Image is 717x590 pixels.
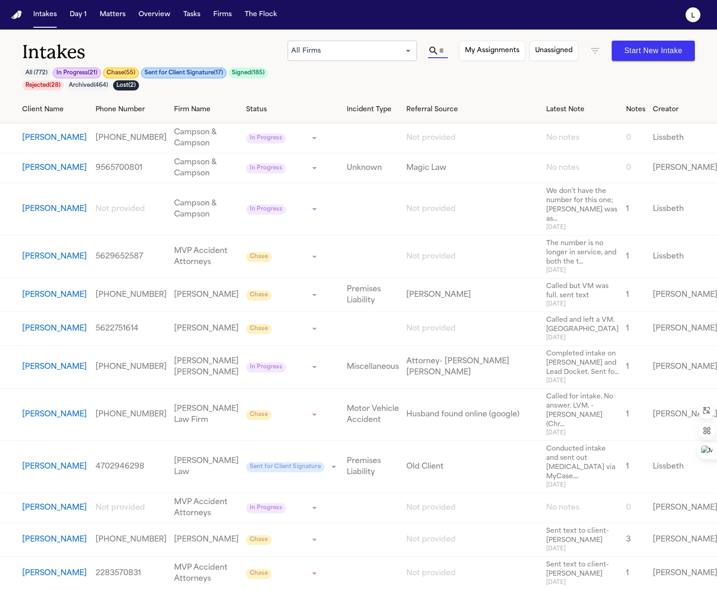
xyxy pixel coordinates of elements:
[241,6,281,23] button: The Flock
[246,361,320,373] div: Update intake status
[626,291,629,299] span: 1
[406,289,539,301] a: View details for David Deen
[626,205,629,213] span: 1
[546,316,619,334] span: Called and left a VM. [GEOGRAPHIC_DATA]
[546,267,619,274] span: [DATE]
[246,362,286,373] span: In Progress
[406,253,456,260] span: Not provided
[22,323,88,334] a: View details for Jacques Simon
[626,502,645,513] a: View details for Michael Guerrero
[626,163,645,174] a: View details for Jose Luis Rodriguez Jr
[22,163,87,174] button: View details for Jose Luis Rodriguez Jr
[246,252,271,262] span: Chase
[22,67,51,78] button: All (772)
[66,6,90,23] button: Day 1
[246,535,271,545] span: Chase
[347,361,399,373] a: View details for Emily Grow
[103,67,139,78] button: Chase(55)
[626,164,631,172] span: 0
[246,460,339,473] div: Update intake status
[174,534,239,545] a: View details for Jeffrey Young
[174,456,239,478] a: View details for Ashley Span
[626,253,629,260] span: 1
[246,133,286,144] span: In Progress
[546,224,619,231] span: [DATE]
[22,132,88,144] a: View details for Erika Vaughn
[406,504,456,512] span: Not provided
[626,409,645,420] a: View details for Dariana Corona
[22,132,87,144] button: View details for Erika Vaughn
[406,325,456,332] span: Not provided
[96,361,167,373] a: View details for Emily Grow
[406,536,456,543] span: Not provided
[246,289,320,301] div: Update intake status
[96,6,129,23] a: Matters
[546,545,619,553] span: [DATE]
[22,568,87,579] button: View details for Madi J Purser
[174,289,239,301] a: View details for David Deen
[546,334,619,342] span: [DATE]
[246,410,271,420] span: Chase
[347,456,399,478] a: View details for Ashley Span
[546,301,619,308] span: [DATE]
[406,163,539,174] a: View details for Jose Luis Rodriguez Jr
[174,323,239,334] a: View details for Jacques Simon
[96,163,167,174] a: View details for Jose Luis Rodriguez Jr
[246,567,320,580] div: Update intake status
[406,132,539,144] a: View details for Erika Vaughn
[406,323,539,334] a: View details for Jacques Simon
[546,163,619,174] a: View details for Jose Luis Rodriguez Jr
[626,463,629,470] span: 1
[546,527,619,545] span: Sent text to client-[PERSON_NAME]
[174,127,239,149] a: View details for Erika Vaughn
[174,246,239,268] a: View details for Susan Jones
[22,502,87,513] button: View details for Michael Guerrero
[546,282,619,308] a: View details for David Deen
[174,105,239,114] div: Firm Name
[246,163,286,174] span: In Progress
[96,205,145,213] span: Not provided
[180,6,204,23] button: Tasks
[229,67,268,78] button: Signed(185)
[406,356,539,378] a: View details for Emily Grow
[22,361,88,373] a: View details for Emily Grow
[30,6,60,23] button: Intakes
[96,409,167,420] a: View details for Dariana Corona
[546,132,619,144] a: View details for Erika Vaughn
[96,105,167,114] div: Phone Number
[546,316,619,342] a: View details for Jacques Simon
[22,105,88,114] div: Client Name
[406,409,539,420] a: View details for Dariana Corona
[96,204,167,215] a: View details for Danielle Lee Moore
[22,251,88,262] a: View details for Susan Jones
[626,504,631,512] span: 0
[406,502,539,513] a: View details for Michael Guerrero
[546,502,619,513] a: View details for Michael Guerrero
[22,534,87,545] button: View details for Jeffrey Young
[135,6,174,23] a: Overview
[626,461,645,472] a: View details for Ashley Span
[546,377,619,385] span: [DATE]
[546,187,619,224] span: We don’t have the number for this one; [PERSON_NAME] was as...
[546,349,619,385] a: View details for Emily Grow
[626,570,629,577] span: 1
[22,80,64,90] button: Rejected(28)
[246,408,320,421] div: Update intake status
[22,502,88,513] a: View details for Michael Guerrero
[626,251,645,262] a: View details for Susan Jones
[347,105,399,114] div: Incident Type
[246,203,320,216] div: Update intake status
[22,461,87,472] button: View details for Ashley Span
[22,289,88,301] a: View details for David Deen
[174,356,239,378] a: View details for Emily Grow
[96,289,167,301] a: View details for David Deen
[210,6,235,23] a: Firms
[626,411,629,418] span: 1
[246,324,271,334] span: Chase
[174,157,239,179] a: View details for Jose Luis Rodriguez Jr
[546,392,619,437] a: View details for Dariana Corona
[246,462,325,472] span: Sent for Client Signature
[22,41,288,64] h1: Intakes
[546,429,619,437] span: [DATE]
